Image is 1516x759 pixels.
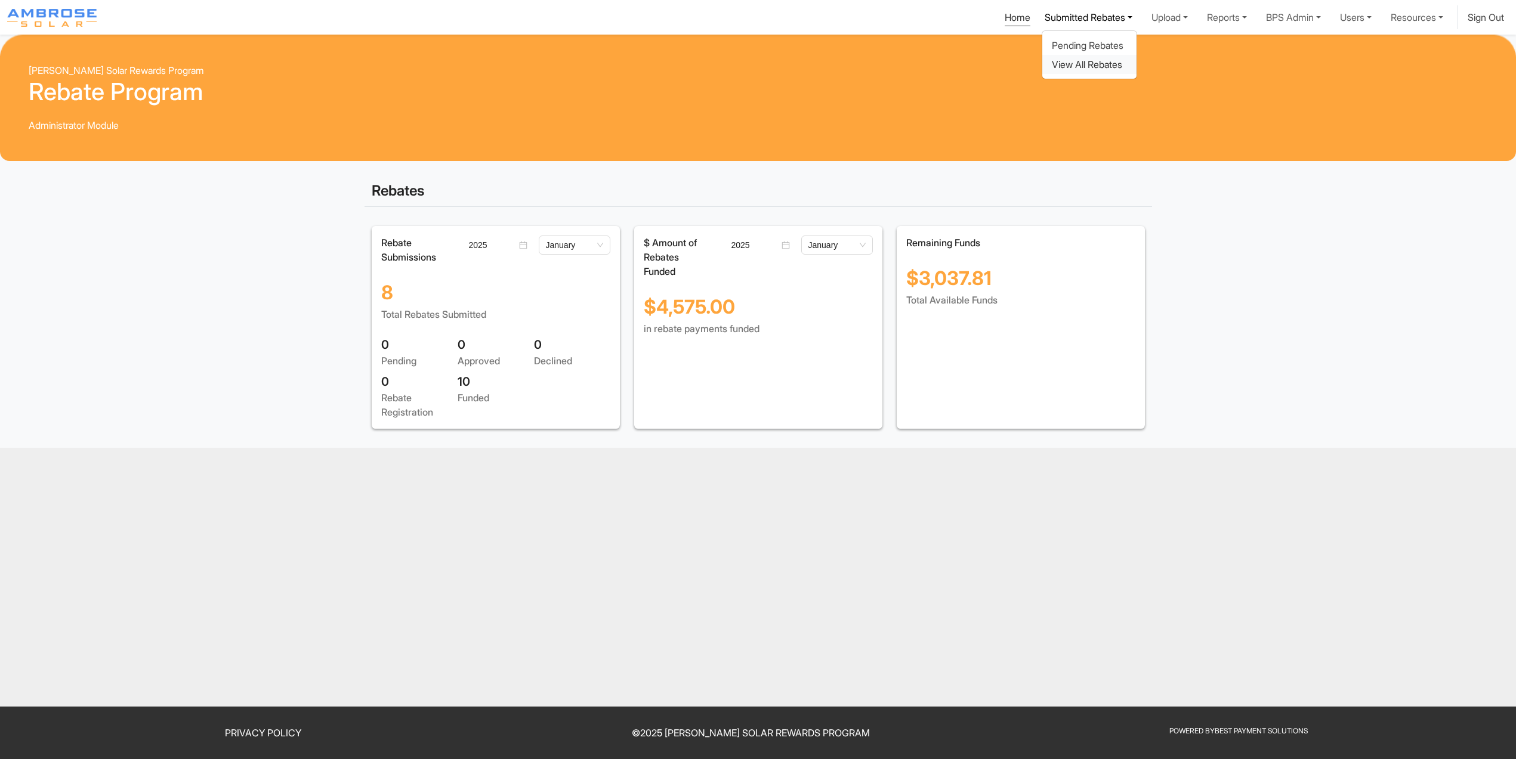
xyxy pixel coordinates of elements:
[1386,5,1448,29] a: Resources
[1052,57,1127,72] a: View All Rebates
[731,238,779,252] input: Select year
[1040,5,1137,29] a: Submitted Rebates
[29,63,1487,78] div: [PERSON_NAME] Solar Rewards Program
[808,236,866,254] span: January
[381,354,458,368] div: Pending
[468,238,516,252] input: Select year
[29,78,1487,106] h1: Rebate Program
[1468,11,1504,23] a: Sign Out
[381,264,610,307] div: 8
[1042,30,1137,79] div: Submitted Rebates
[381,373,458,391] div: 0
[225,727,301,739] a: Privacy Policy
[374,236,455,264] div: Rebate Submissions
[1169,726,1308,735] a: Powered ByBest Payment Solutions
[381,307,610,321] div: Total Rebates Submitted
[365,175,1152,207] div: Rebates
[458,373,534,391] div: 10
[514,726,988,740] p: © 2025 [PERSON_NAME] Solar Rewards Program
[906,236,1135,250] div: Remaining Funds
[1147,5,1193,29] a: Upload
[534,336,610,354] div: 0
[381,336,458,354] div: 0
[458,354,534,368] div: Approved
[546,236,603,254] span: January
[1261,5,1326,29] a: BPS Admin
[458,336,534,354] div: 0
[1005,11,1030,26] a: Home
[1202,5,1252,29] a: Reports
[906,250,1135,293] div: $3,037.81
[458,391,534,405] div: Funded
[1052,38,1127,52] a: Pending Rebates
[29,118,1487,132] div: Administrator Module
[637,236,718,278] div: $ Amount of Rebates Funded
[644,321,873,336] div: in rebate payments funded
[644,278,873,321] div: $4,575.00
[906,293,1135,307] div: Total Available Funds
[1335,5,1376,29] a: Users
[534,354,610,368] div: Declined
[381,391,458,419] div: Rebate Registration
[7,9,97,27] img: Program logo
